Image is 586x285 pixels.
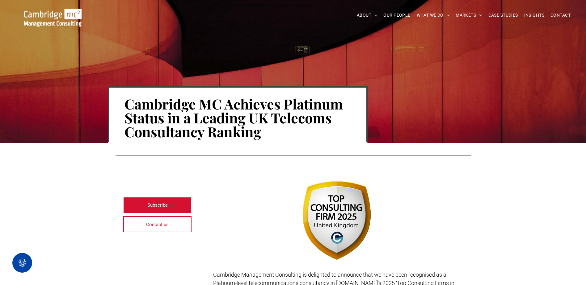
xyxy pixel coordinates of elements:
[547,10,574,20] a: CONTACT
[414,10,453,20] a: WHAT WE DO
[147,197,168,213] span: Subscribe
[146,217,169,232] span: Contact us
[453,10,485,20] a: MARKETS
[123,197,192,213] a: Subscribe
[124,96,351,139] h1: Cambridge MC Achieves Platinum Status in a Leading UK Telecoms Consultancy Ranking
[380,10,413,20] a: OUR PEOPLE
[485,10,521,20] a: CASE STUDIES
[521,10,547,20] a: INSIGHTS
[354,10,381,20] a: ABOUT
[24,9,82,27] img: Go to Homepage
[123,216,192,232] a: Contact us
[24,10,82,16] a: Your Business Transformed | Cambridge Management Consulting
[298,181,378,261] img: A gold and silver shield-shaped badge displays the text “Top Consulting Firm 2025 United Kingdom”...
